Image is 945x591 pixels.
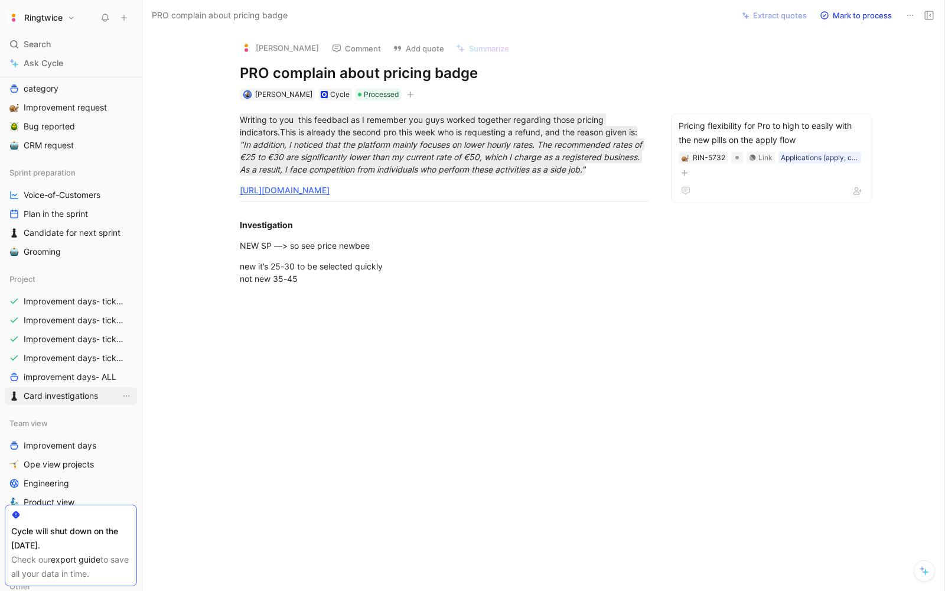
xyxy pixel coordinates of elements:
h1: Ringtwice [24,12,63,23]
div: Team viewImprovement days🤸Ope view projectsEngineering🧞‍♂️Product view🔢Data view💌Market view🤸Ope ... [5,414,137,568]
a: ♟️Card investigationsView actions [5,387,137,405]
span: category [24,83,58,95]
button: Extract quotes [737,7,812,24]
span: Improvement days- tickets ready- backend [24,333,125,345]
a: 🤸Ope view projects [5,456,137,473]
span: Improvement days- tickets ready- React [24,314,125,326]
button: View actions [120,390,132,402]
img: avatar [244,92,250,98]
a: [URL][DOMAIN_NAME] [240,185,330,195]
a: Improvement days [5,437,137,454]
span: Product view [24,496,74,508]
div: Project [5,270,137,288]
span: Ask Cycle [24,56,63,70]
div: NEW SP —> so see price newbee [240,239,649,252]
a: Improvement days- tickets ready- React [5,311,137,329]
a: 🧞‍♂️Product view [5,493,137,511]
div: Check our to save all your data in time. [11,553,131,581]
img: 🤖 [9,247,19,256]
button: RingtwiceRingtwice [5,9,78,26]
button: Add quote [387,40,449,57]
button: Mark to process [814,7,897,24]
button: 🐌 [7,100,21,115]
img: 🐌 [682,155,689,162]
span: Grooming [24,246,61,258]
img: 🤖 [9,141,19,150]
div: Pricing flexibility for Pro to high to easily with the new pills on the apply flow [679,119,864,147]
span: improvement days- ALL [24,371,116,383]
span: Candidate for next sprint [24,227,120,239]
div: Sprint preparation [5,164,137,181]
button: 🤖 [7,245,21,259]
span: Plan in the sprint [24,208,88,220]
img: ♟️ [9,228,19,238]
span: Processed [364,89,399,100]
div: Search [5,35,137,53]
span: not new 35-45 [240,274,298,284]
img: 🧞‍♂️ [9,498,19,507]
a: export guide [51,554,100,564]
div: Link [758,152,773,164]
img: 🪲 [9,122,19,131]
img: Ringtwice [8,12,19,24]
a: Plan in the sprint [5,205,137,223]
a: 🪲Bug reported [5,118,137,135]
div: Cycle will shut down on the [DATE]. [11,524,131,553]
em: "In addition, I noticed that the platform mainly focuses on lower hourly rates. The recommended r... [240,139,644,174]
span: Improvement days- tickets ready-legacy [24,352,125,364]
a: ♟️Candidate for next sprint [5,224,137,242]
div: Applications (apply, candidates) [781,152,859,164]
img: logo [240,42,252,54]
button: ♟️ [7,226,21,240]
div: Team view [5,414,137,432]
span: [PERSON_NAME] [255,90,312,99]
button: ♟️ [7,389,21,403]
span: CRM request [24,139,74,151]
h1: PRO complain about pricing badge [240,64,649,83]
img: ♟️ [9,391,19,401]
strong: Investigation [240,220,293,230]
span: PRO complain about pricing badge [152,8,288,22]
a: Improvement days- tickets ready-legacy [5,349,137,367]
button: Summarize [451,40,514,57]
span: Sprint preparation [9,167,76,178]
div: Day to day💾 All for exportcheckokr et iterationAll request typecategory🐌Improvement request🪲Bug r... [5,1,137,154]
img: 🤸 [9,460,19,469]
span: Summarize [469,43,509,54]
a: 🤖CRM request [5,137,137,154]
div: Processed [356,89,401,100]
button: 🤖 [7,138,21,152]
span: Card investigations [24,390,98,402]
span: new it’s 25-30 to be selected quickly [240,261,383,271]
button: 🪲 [7,119,21,134]
span: Voice-of-Customers [24,189,100,201]
div: ProjectImprovement days- tickets tackled ALLImprovement days- tickets ready- ReactImprovement day... [5,270,137,405]
a: Improvement days- tickets ready- backend [5,330,137,348]
button: 🧞‍♂️ [7,495,21,509]
button: 🐌 [681,154,689,162]
span: Improvement days- tickets tackled ALL [24,295,125,307]
button: 🤸 [7,457,21,472]
div: RIN-5732 [693,152,725,164]
a: Ask Cycle [5,54,137,72]
span: Team view [9,417,48,429]
span: Ope view projects [24,459,94,470]
button: Comment [327,40,386,57]
span: Writing to you this feedbacl as I remember you guys worked together regarding those pricing indic... [240,115,637,137]
span: Search [24,37,51,51]
a: Engineering [5,475,137,492]
a: improvement days- ALL [5,368,137,386]
span: Improvement days [24,440,96,452]
a: category [5,80,137,98]
div: Cycle [330,89,350,100]
img: 🐌 [9,103,19,112]
a: Improvement days- tickets tackled ALL [5,293,137,310]
span: Engineering [24,478,69,489]
span: Improvement request [24,102,107,113]
a: Voice-of-Customers [5,186,137,204]
a: 🤖Grooming [5,243,137,261]
div: Sprint preparationVoice-of-CustomersPlan in the sprint♟️Candidate for next sprint🤖Grooming [5,164,137,261]
span: Bug reported [24,121,75,132]
span: Project [9,273,35,285]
